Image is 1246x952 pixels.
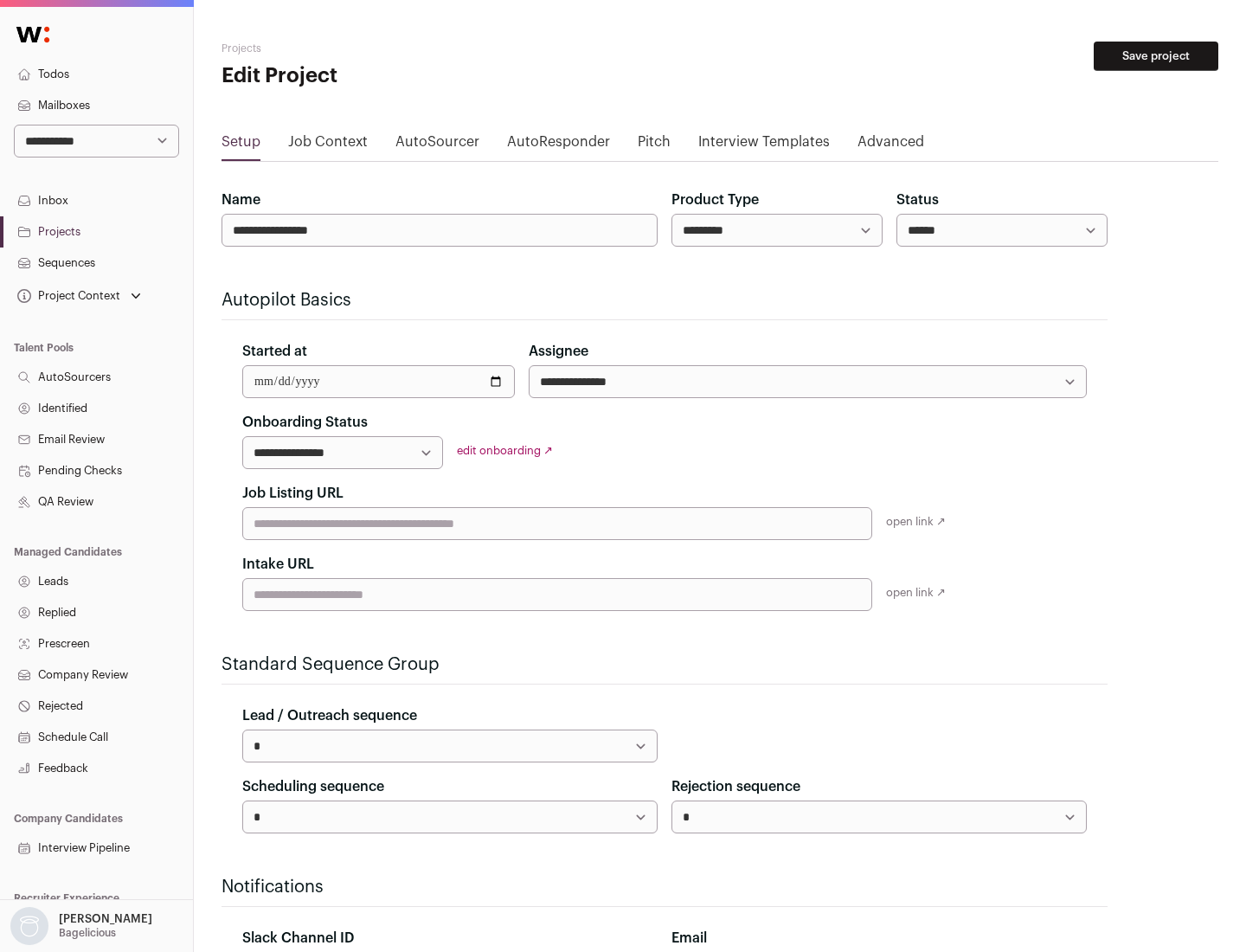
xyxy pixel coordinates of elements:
[671,190,759,210] label: Product Type
[14,284,145,308] button: Open dropdown
[222,875,1108,899] h2: Notifications
[638,132,671,159] a: Pitch
[222,132,260,159] a: Setup
[671,776,800,797] label: Rejection sequence
[7,907,156,945] button: Open dropdown
[529,341,588,362] label: Assignee
[222,190,260,210] label: Name
[242,483,344,504] label: Job Listing URL
[242,705,417,726] label: Lead / Outreach sequence
[288,132,368,159] a: Job Context
[457,445,553,456] a: edit onboarding ↗
[242,554,314,575] label: Intake URL
[1094,42,1218,71] button: Save project
[242,412,368,433] label: Onboarding Status
[7,17,59,52] img: Wellfound
[242,928,354,949] label: Slack Channel ID
[698,132,830,159] a: Interview Templates
[59,912,152,926] p: [PERSON_NAME]
[10,907,48,945] img: nopic.png
[222,653,1108,677] h2: Standard Sequence Group
[507,132,610,159] a: AutoResponder
[242,776,384,797] label: Scheduling sequence
[222,42,554,55] h2: Projects
[857,132,924,159] a: Advanced
[395,132,479,159] a: AutoSourcer
[242,341,307,362] label: Started at
[14,289,120,303] div: Project Context
[222,62,554,90] h1: Edit Project
[59,926,116,940] p: Bagelicious
[222,288,1108,312] h2: Autopilot Basics
[671,928,1087,949] div: Email
[896,190,939,210] label: Status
